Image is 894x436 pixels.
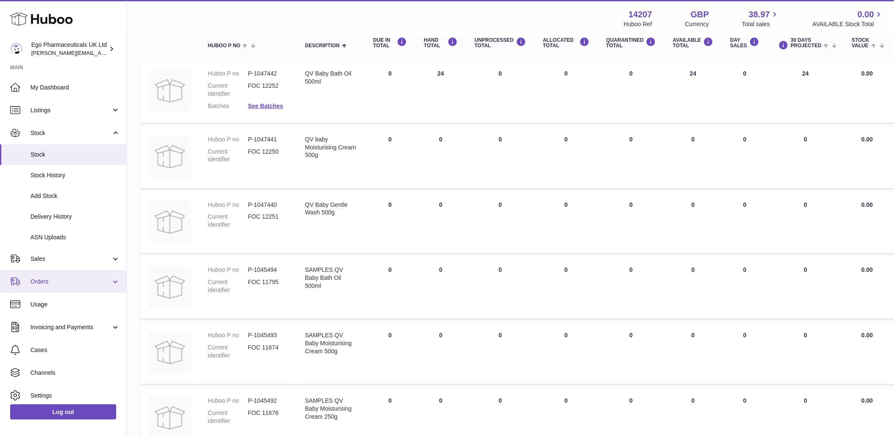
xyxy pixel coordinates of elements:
[30,192,120,200] span: Add Stock
[30,369,120,377] span: Channels
[730,32,760,49] div: 30 DAY SALES
[768,61,844,123] td: 24
[415,323,466,384] td: 0
[208,397,248,405] dt: Huboo P no
[305,70,356,86] div: QV Baby Bath Oil 500ml
[861,397,873,404] span: 0.00
[722,257,768,319] td: 0
[30,301,120,309] span: Usage
[248,135,288,144] dd: P-1047441
[812,9,884,28] a: 0.00 AVAILABLE Stock Total
[768,323,844,384] td: 0
[30,233,120,241] span: ASN Uploads
[30,84,120,92] span: My Dashboard
[208,344,248,360] dt: Current identifier
[722,192,768,254] td: 0
[365,323,415,384] td: 0
[208,201,248,209] dt: Huboo P no
[534,257,598,319] td: 0
[305,201,356,217] div: QV Baby Gentle Wash 500g
[534,323,598,384] td: 0
[812,20,884,28] span: AVAILABLE Stock Total
[466,192,534,254] td: 0
[248,70,288,78] dd: P-1047442
[665,192,722,254] td: 0
[248,266,288,274] dd: P-1045494
[208,70,248,78] dt: Huboo P no
[630,136,633,143] span: 0
[149,201,191,243] img: product image
[665,323,722,384] td: 0
[30,213,120,221] span: Delivery History
[248,344,288,360] dd: FOC 11674
[31,41,107,57] div: Ego Pharmaceuticals UK Ltd
[665,127,722,188] td: 0
[415,257,466,319] td: 0
[208,278,248,294] dt: Current identifier
[208,43,240,49] span: Huboo P no
[768,127,844,188] td: 0
[629,9,652,20] strong: 14207
[858,9,874,20] span: 0.00
[466,127,534,188] td: 0
[606,37,656,49] div: QUARANTINED Total
[208,213,248,229] dt: Current identifier
[248,148,288,164] dd: FOC 12250
[466,323,534,384] td: 0
[474,37,526,49] div: UNPROCESSED Total
[742,20,780,28] span: Total sales
[768,192,844,254] td: 0
[248,397,288,405] dd: P-1045492
[466,257,534,319] td: 0
[248,409,288,425] dd: FOC 11676
[30,278,111,286] span: Orders
[624,20,652,28] div: Huboo Ref
[30,106,111,114] span: Listings
[149,70,191,112] img: product image
[10,404,116,420] a: Log out
[722,323,768,384] td: 0
[31,49,215,56] span: [PERSON_NAME][EMAIL_ADDRESS][PERSON_NAME][DOMAIN_NAME]
[722,61,768,123] td: 0
[673,37,714,49] div: AVAILABLE Total
[365,192,415,254] td: 0
[305,135,356,160] div: QV baby Moisturising Cream 500g
[742,9,780,28] a: 38.97 Total sales
[630,332,633,339] span: 0
[749,9,770,20] span: 38.97
[30,171,120,179] span: Stock History
[466,61,534,123] td: 0
[365,127,415,188] td: 0
[861,332,873,339] span: 0.00
[305,397,356,421] div: SAMPLES QV Baby Moisturising Cream 250g
[630,266,633,273] span: 0
[415,127,466,188] td: 0
[415,192,466,254] td: 0
[30,151,120,159] span: Stock
[248,201,288,209] dd: P-1047440
[208,266,248,274] dt: Huboo P no
[30,129,111,137] span: Stock
[365,61,415,123] td: 0
[424,32,458,49] div: ON HAND Total
[791,38,822,49] span: 30 DAYS PROJECTED
[30,346,120,354] span: Cases
[852,32,869,49] span: Total stock value
[630,70,633,77] span: 0
[208,102,248,110] dt: Batches
[208,148,248,164] dt: Current identifier
[305,266,356,290] div: SAMPLES QV Baby Bath Oil 500ml
[248,331,288,339] dd: P-1045493
[861,201,873,208] span: 0.00
[208,82,248,98] dt: Current identifier
[365,257,415,319] td: 0
[248,82,288,98] dd: FOC 12252
[722,127,768,188] td: 0
[685,20,709,28] div: Currency
[373,37,407,49] div: DUE IN TOTAL
[534,127,598,188] td: 0
[534,61,598,123] td: 0
[30,255,111,263] span: Sales
[305,331,356,355] div: SAMPLES QV Baby Moisturising Cream 500g
[861,136,873,143] span: 0.00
